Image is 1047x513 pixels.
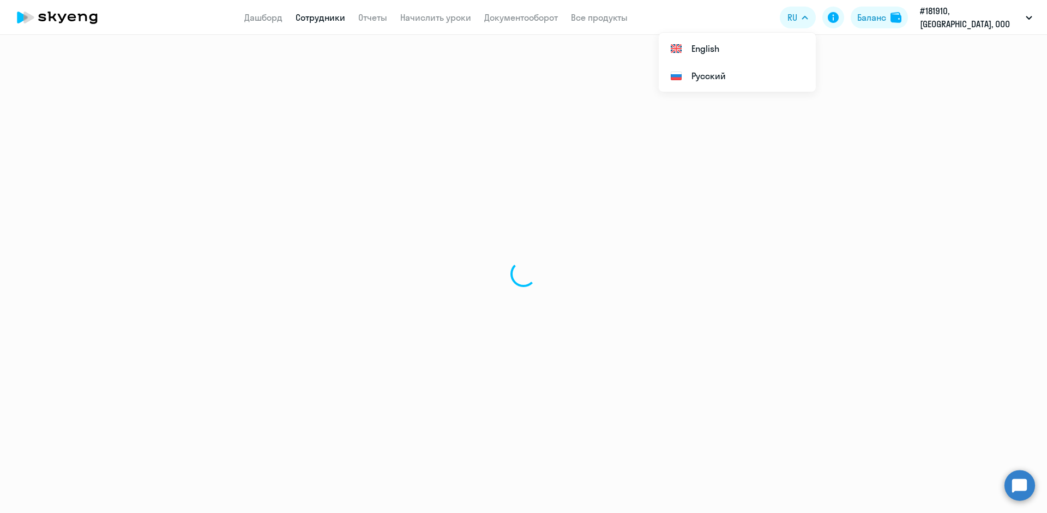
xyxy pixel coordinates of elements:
[851,7,908,28] button: Балансbalance
[670,42,683,55] img: English
[244,12,282,23] a: Дашборд
[780,7,816,28] button: RU
[787,11,797,24] span: RU
[484,12,558,23] a: Документооборот
[571,12,628,23] a: Все продукты
[914,4,1038,31] button: #181910, [GEOGRAPHIC_DATA], ООО
[920,4,1021,31] p: #181910, [GEOGRAPHIC_DATA], ООО
[400,12,471,23] a: Начислить уроки
[358,12,387,23] a: Отчеты
[670,69,683,82] img: Русский
[296,12,345,23] a: Сотрудники
[659,33,816,92] ul: RU
[890,12,901,23] img: balance
[857,11,886,24] div: Баланс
